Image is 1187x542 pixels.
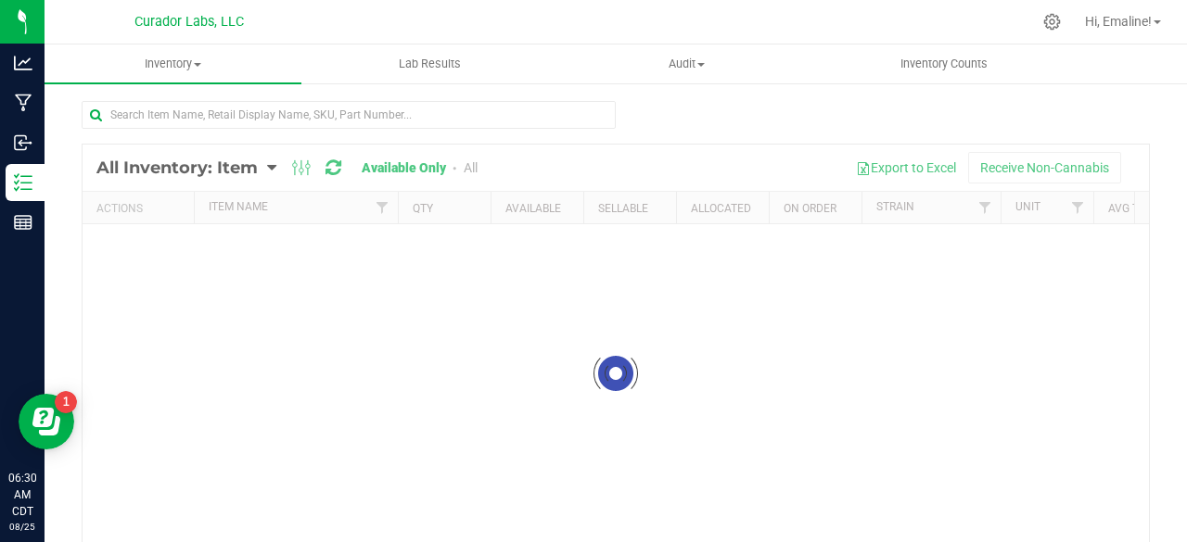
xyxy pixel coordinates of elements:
iframe: Resource center [19,394,74,449]
span: Inventory Counts [875,56,1013,72]
a: Inventory [45,44,301,83]
inline-svg: Manufacturing [14,94,32,112]
div: Manage settings [1040,13,1064,31]
inline-svg: Analytics [14,54,32,72]
inline-svg: Inbound [14,133,32,152]
input: Search Item Name, Retail Display Name, SKU, Part Number... [82,101,616,129]
iframe: Resource center unread badge [55,391,77,413]
inline-svg: Inventory [14,173,32,192]
a: Lab Results [301,44,558,83]
p: 08/25 [8,520,36,534]
span: Audit [559,56,814,72]
inline-svg: Reports [14,213,32,232]
span: Curador Labs, LLC [134,14,244,30]
p: 06:30 AM CDT [8,470,36,520]
span: Lab Results [374,56,486,72]
span: Hi, Emaline! [1085,14,1152,29]
span: Inventory [45,56,301,72]
a: Audit [558,44,815,83]
a: Inventory Counts [816,44,1073,83]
